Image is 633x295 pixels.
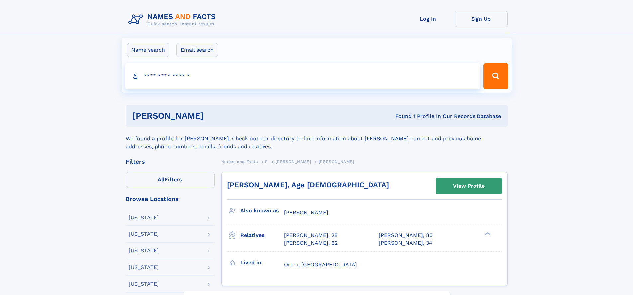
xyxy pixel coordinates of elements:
[126,196,215,202] div: Browse Locations
[455,11,508,27] a: Sign Up
[319,159,354,164] span: [PERSON_NAME]
[126,172,215,188] label: Filters
[379,239,432,247] a: [PERSON_NAME], 34
[129,248,159,253] div: [US_STATE]
[221,157,258,166] a: Names and Facts
[284,209,328,216] span: [PERSON_NAME]
[265,157,268,166] a: P
[176,43,218,57] label: Email search
[126,127,508,151] div: We found a profile for [PERSON_NAME]. Check out our directory to find information about [PERSON_N...
[436,178,502,194] a: View Profile
[275,157,311,166] a: [PERSON_NAME]
[265,159,268,164] span: P
[379,232,433,239] a: [PERSON_NAME], 80
[401,11,455,27] a: Log In
[299,113,501,120] div: Found 1 Profile In Our Records Database
[227,181,389,189] a: [PERSON_NAME], Age [DEMOGRAPHIC_DATA]
[284,232,338,239] a: [PERSON_NAME], 28
[275,159,311,164] span: [PERSON_NAME]
[483,63,508,89] button: Search Button
[240,230,284,241] h3: Relatives
[158,176,165,183] span: All
[284,261,357,268] span: Orem, [GEOGRAPHIC_DATA]
[127,43,169,57] label: Name search
[126,159,215,165] div: Filters
[240,205,284,216] h3: Also known as
[129,231,159,237] div: [US_STATE]
[284,239,338,247] a: [PERSON_NAME], 62
[125,63,481,89] input: search input
[132,112,300,120] h1: [PERSON_NAME]
[129,215,159,220] div: [US_STATE]
[483,232,491,236] div: ❯
[129,265,159,270] div: [US_STATE]
[240,257,284,268] h3: Lived in
[126,11,221,29] img: Logo Names and Facts
[453,178,485,194] div: View Profile
[129,281,159,287] div: [US_STATE]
